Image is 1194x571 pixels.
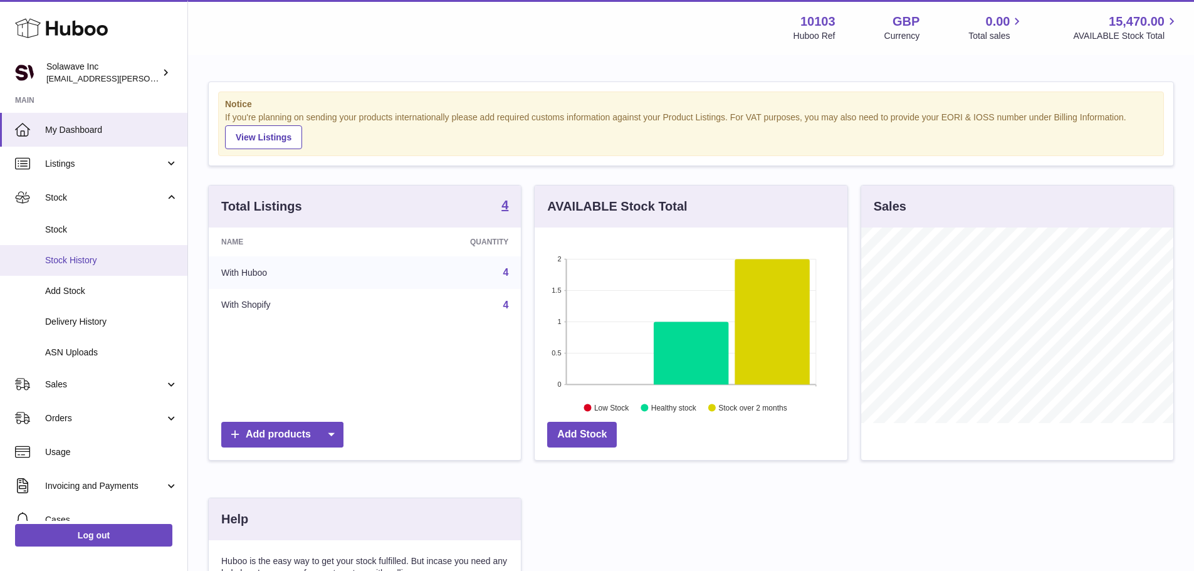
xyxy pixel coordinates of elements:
[45,347,178,359] span: ASN Uploads
[800,13,835,30] strong: 10103
[986,13,1010,30] span: 0.00
[503,267,508,278] a: 4
[547,198,687,215] h3: AVAILABLE Stock Total
[45,316,178,328] span: Delivery History
[547,422,617,448] a: Add Stock
[552,349,562,357] text: 0.5
[45,446,178,458] span: Usage
[558,318,562,325] text: 1
[45,192,165,204] span: Stock
[45,124,178,136] span: My Dashboard
[221,511,248,528] h3: Help
[1073,13,1179,42] a: 15,470.00 AVAILABLE Stock Total
[225,98,1157,110] strong: Notice
[651,403,697,412] text: Healthy stock
[501,199,508,214] a: 4
[884,30,920,42] div: Currency
[45,285,178,297] span: Add Stock
[45,480,165,492] span: Invoicing and Payments
[46,73,251,83] span: [EMAIL_ADDRESS][PERSON_NAME][DOMAIN_NAME]
[552,286,562,294] text: 1.5
[15,63,34,82] img: kat.padilla@solawave.co
[209,256,377,289] td: With Huboo
[225,125,302,149] a: View Listings
[45,158,165,170] span: Listings
[501,199,508,211] strong: 4
[221,422,343,448] a: Add products
[893,13,919,30] strong: GBP
[558,380,562,388] text: 0
[793,30,835,42] div: Huboo Ref
[209,289,377,322] td: With Shopify
[221,198,302,215] h3: Total Listings
[968,13,1024,42] a: 0.00 Total sales
[45,224,178,236] span: Stock
[209,228,377,256] th: Name
[1109,13,1165,30] span: 15,470.00
[377,228,521,256] th: Quantity
[45,514,178,526] span: Cases
[968,30,1024,42] span: Total sales
[45,254,178,266] span: Stock History
[225,112,1157,149] div: If you're planning on sending your products internationally please add required customs informati...
[15,524,172,547] a: Log out
[874,198,906,215] h3: Sales
[46,61,159,85] div: Solawave Inc
[594,403,629,412] text: Low Stock
[503,300,508,310] a: 4
[558,255,562,263] text: 2
[45,412,165,424] span: Orders
[719,403,787,412] text: Stock over 2 months
[45,379,165,390] span: Sales
[1073,30,1179,42] span: AVAILABLE Stock Total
